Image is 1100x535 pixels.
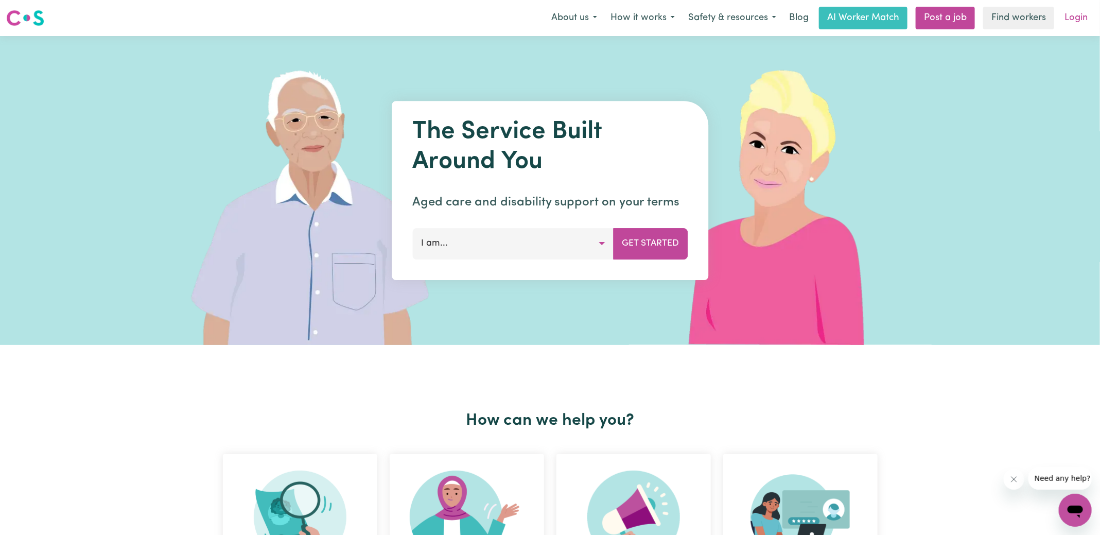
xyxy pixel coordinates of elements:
button: About us [545,7,604,29]
a: Post a job [916,7,975,29]
img: Careseekers logo [6,9,44,27]
button: I am... [412,228,614,259]
a: Find workers [983,7,1054,29]
iframe: Close message [1004,469,1024,490]
a: Careseekers logo [6,6,44,30]
button: Safety & resources [682,7,783,29]
a: Login [1058,7,1094,29]
button: How it works [604,7,682,29]
p: Aged care and disability support on your terms [412,193,688,212]
button: Get Started [613,228,688,259]
a: AI Worker Match [819,7,907,29]
iframe: Button to launch messaging window [1059,494,1092,527]
h2: How can we help you? [217,411,884,430]
iframe: Message from company [1028,467,1092,490]
a: Blog [783,7,815,29]
h1: The Service Built Around You [412,117,688,177]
